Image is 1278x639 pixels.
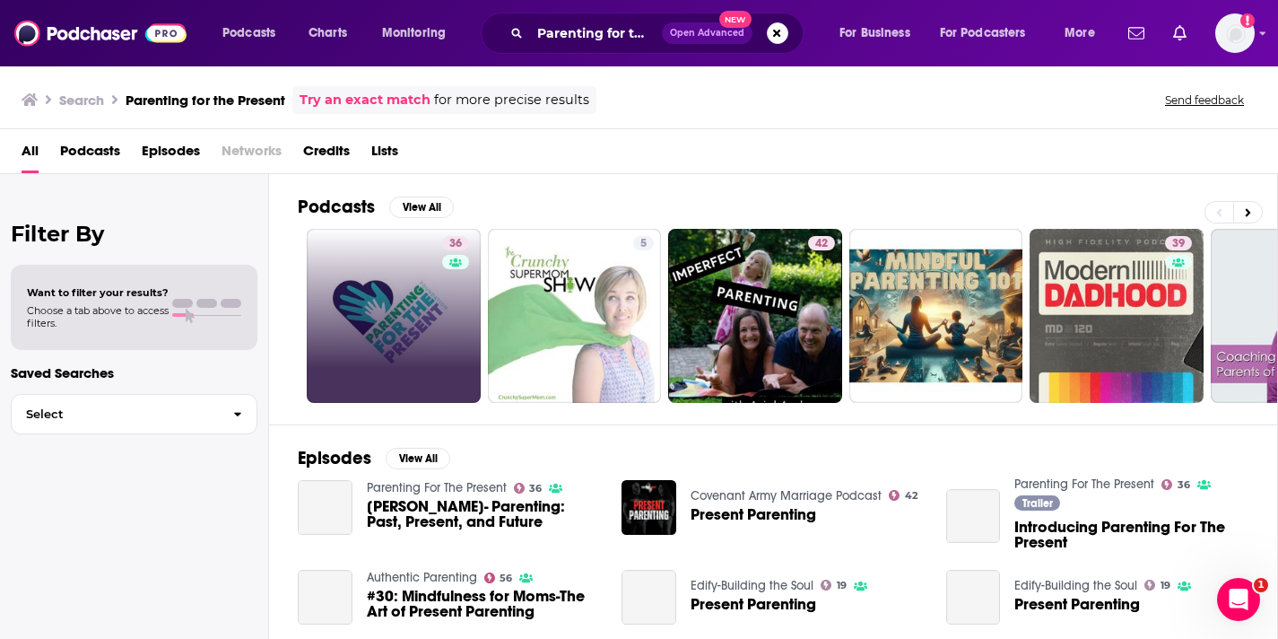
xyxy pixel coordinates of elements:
button: Send feedback [1160,92,1249,108]
span: 19 [837,582,847,590]
button: open menu [827,19,933,48]
a: Present Parenting [1014,597,1140,612]
a: Show notifications dropdown [1166,18,1194,48]
a: Present Parenting [691,507,816,522]
span: For Business [839,21,910,46]
a: Alyson Schafer- Parenting: Past, Present, and Future [367,499,601,530]
a: Parenting For The Present [1014,477,1154,492]
h2: Filter By [11,221,257,247]
span: For Podcasters [940,21,1026,46]
span: 36 [529,485,542,493]
span: Choose a tab above to access filters. [27,304,169,329]
span: Networks [222,136,282,173]
a: Present Parenting [622,570,676,625]
a: Covenant Army Marriage Podcast [691,488,882,503]
a: Credits [303,136,350,173]
input: Search podcasts, credits, & more... [530,19,662,48]
a: Edify-Building the Soul [691,578,813,593]
button: open menu [369,19,469,48]
a: 36 [307,229,481,403]
button: Open AdvancedNew [662,22,752,44]
a: All [22,136,39,173]
span: New [719,11,752,28]
span: Monitoring [382,21,446,46]
iframe: Intercom live chat [1217,578,1260,621]
a: Lists [371,136,398,173]
a: 42 [889,490,917,501]
a: 5 [488,229,662,403]
span: 36 [449,235,462,253]
span: [PERSON_NAME]- Parenting: Past, Present, and Future [367,499,601,530]
button: open menu [210,19,299,48]
a: Episodes [142,136,200,173]
button: View All [386,448,450,469]
h3: Search [59,92,104,109]
span: Trailer [1022,498,1053,509]
span: 19 [1161,582,1170,590]
button: View All [389,197,454,218]
a: #30: Mindfulness for Moms-The Art of Present Parenting [367,589,601,619]
a: Show notifications dropdown [1121,18,1152,48]
img: Podchaser - Follow, Share and Rate Podcasts [14,16,187,50]
a: Present Parenting [946,570,1001,625]
button: Select [11,394,257,434]
span: More [1065,21,1095,46]
a: PodcastsView All [298,196,454,218]
a: Alyson Schafer- Parenting: Past, Present, and Future [298,480,352,535]
button: open menu [1052,19,1117,48]
span: Charts [309,21,347,46]
button: Show profile menu [1215,13,1255,53]
a: 36 [514,483,543,494]
a: 36 [442,236,469,250]
a: 42 [808,236,835,250]
a: 19 [821,580,847,591]
a: EpisodesView All [298,447,450,469]
img: Present Parenting [622,480,676,535]
a: #30: Mindfulness for Moms-The Art of Present Parenting [298,570,352,625]
span: 42 [905,492,917,500]
a: Introducing Parenting For The Present [946,489,1001,544]
h3: Parenting for the Present [126,92,285,109]
a: Introducing Parenting For The Present [1014,520,1248,550]
a: Charts [297,19,358,48]
a: Parenting For The Present [367,480,507,495]
a: Try an exact match [300,90,430,110]
a: 36 [1161,479,1190,490]
a: 19 [1144,580,1170,591]
h2: Episodes [298,447,371,469]
span: 56 [500,574,512,582]
div: Search podcasts, credits, & more... [498,13,821,54]
a: Podcasts [60,136,120,173]
h2: Podcasts [298,196,375,218]
svg: Add a profile image [1240,13,1255,28]
img: User Profile [1215,13,1255,53]
button: open menu [928,19,1052,48]
span: Logged in as jennarohl [1215,13,1255,53]
span: Want to filter your results? [27,286,169,299]
span: 1 [1254,578,1268,592]
a: 42 [668,229,842,403]
a: 39 [1165,236,1192,250]
a: 56 [484,573,513,583]
span: for more precise results [434,90,589,110]
span: 36 [1178,481,1190,489]
a: Present Parenting [691,597,816,612]
span: 42 [815,235,828,253]
a: 5 [633,236,654,250]
span: 39 [1172,235,1185,253]
a: Edify-Building the Soul [1014,578,1137,593]
a: Authentic Parenting [367,570,477,585]
a: 39 [1030,229,1204,403]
